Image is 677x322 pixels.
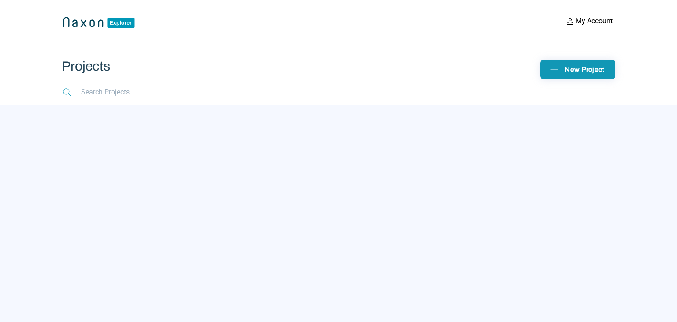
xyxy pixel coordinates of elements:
[565,16,576,26] img: account.png
[62,15,136,29] img: naxon_small_logo_2.png
[80,86,163,98] input: Search Projects
[547,63,561,76] img: plus_sign.png
[562,15,615,27] button: My Account
[62,86,73,98] img: magnifying_glass.png
[540,60,615,79] button: New Project
[62,60,338,73] div: Projects
[547,63,608,76] div: New Project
